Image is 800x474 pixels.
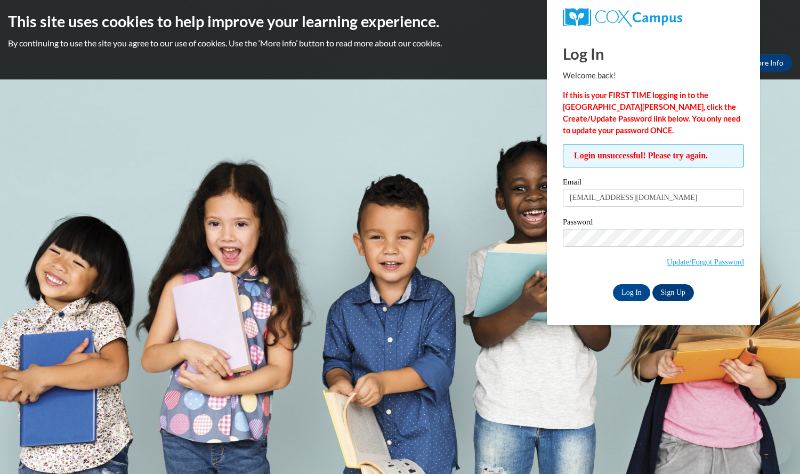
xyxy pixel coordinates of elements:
iframe: Button to launch messaging window [757,431,791,465]
label: Password [563,218,744,229]
input: Log In [613,284,650,301]
label: Email [563,178,744,189]
a: Sign Up [652,284,694,301]
strong: If this is your FIRST TIME logging in to the [GEOGRAPHIC_DATA][PERSON_NAME], click the Create/Upd... [563,91,740,135]
span: Login unsuccessful! Please try again. [563,144,744,167]
a: COX Campus [563,8,744,27]
h2: This site uses cookies to help improve your learning experience. [8,11,792,32]
h1: Log In [563,43,744,65]
a: More Info [742,54,792,71]
p: Welcome back! [563,70,744,82]
a: Update/Forgot Password [667,258,744,266]
img: COX Campus [563,8,682,27]
p: By continuing to use the site you agree to our use of cookies. Use the ‘More info’ button to read... [8,37,792,49]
